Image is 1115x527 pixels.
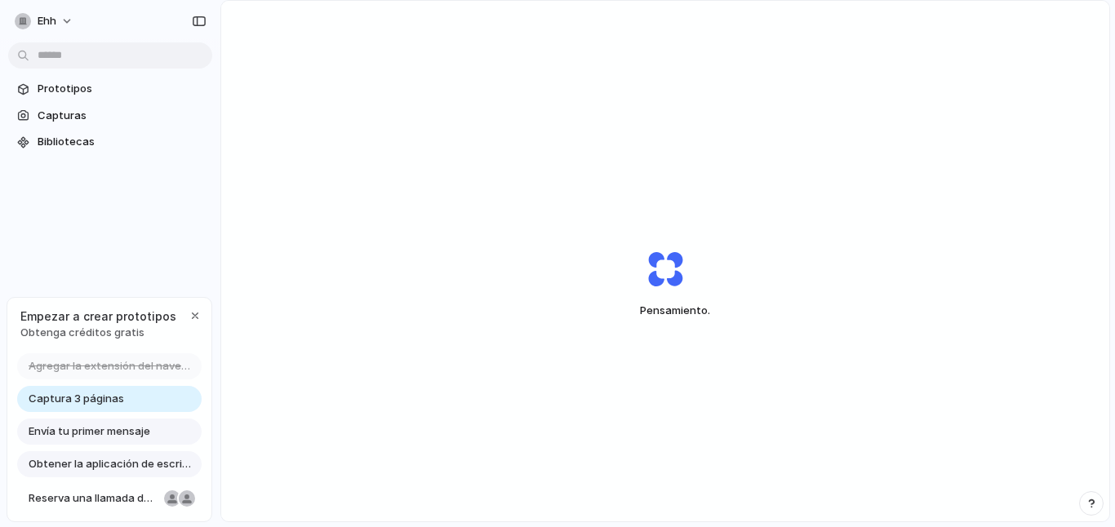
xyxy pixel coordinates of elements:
font: Reserva una llamada de incorporación [29,491,224,504]
a: Prototipos [8,77,212,101]
div: Christian Iacullo [177,489,197,508]
a: Obtener la aplicación de escritorio [17,451,202,477]
font: ehh [38,14,56,27]
a: Bibliotecas [8,130,212,154]
font: Pensamiento [640,303,708,317]
button: ehh [8,8,82,34]
font: Empezar a crear prototipos [20,309,176,323]
font: Captura 3 páginas [29,392,124,405]
font: . [708,303,710,317]
font: Agregar la extensión del navegador [29,359,211,372]
font: Obtenga créditos gratis [20,325,144,339]
font: Capturas [38,108,87,122]
font: Prototipos [38,82,92,95]
a: Capturas [8,104,212,128]
font: Obtener la aplicación de escritorio [29,457,207,470]
div: Nicole Kubica [162,489,182,508]
font: Envía tu primer mensaje [29,424,150,437]
a: Reserva una llamada de incorporación [17,485,202,511]
font: Bibliotecas [38,135,95,148]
